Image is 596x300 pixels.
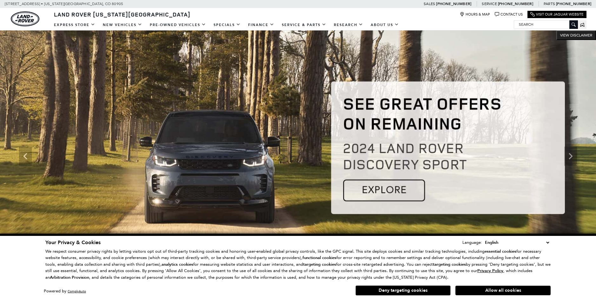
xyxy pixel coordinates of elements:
[68,289,86,293] a: ComplyAuto
[50,275,89,280] strong: Arbitration Provision
[302,255,336,261] strong: functional cookies
[556,1,591,6] a: [PHONE_NUMBER]
[50,19,99,30] a: EXPRESS STORE
[483,239,551,246] select: Language Select
[99,19,146,30] a: New Vehicles
[50,19,403,30] nav: Main Navigation
[544,2,555,6] span: Parts
[460,12,490,17] a: Hours & Map
[244,19,278,30] a: Finance
[278,19,330,30] a: Service & Parts
[514,21,578,28] input: Search
[11,11,39,26] img: Land Rover
[44,289,86,293] div: Powered by
[50,10,194,18] a: Land Rover [US_STATE][GEOGRAPHIC_DATA]
[54,10,190,18] span: Land Rover [US_STATE][GEOGRAPHIC_DATA]
[495,12,523,17] a: Contact Us
[330,19,367,30] a: Research
[355,285,451,296] button: Deny targeting cookies
[556,30,596,40] button: VIEW DISCLAIMER
[462,240,482,244] div: Language:
[485,249,516,254] strong: essential cookies
[210,19,244,30] a: Specials
[45,239,101,246] span: Your Privacy & Cookies
[303,262,336,267] strong: targeting cookies
[5,2,123,6] a: [STREET_ADDRESS] • [US_STATE][GEOGRAPHIC_DATA], CO 80905
[477,268,503,273] a: Privacy Policy
[498,1,533,6] a: [PHONE_NUMBER]
[433,262,466,267] strong: targeting cookies
[146,19,210,30] a: Pre-Owned Vehicles
[45,248,551,281] p: We respect consumer privacy rights by letting visitors opt out of third-party tracking cookies an...
[162,262,193,267] strong: analytics cookies
[19,147,32,166] div: Previous
[367,19,403,30] a: About Us
[530,12,584,17] a: Visit Our Jaguar Website
[11,11,39,26] a: land-rover
[482,2,497,6] span: Service
[436,1,471,6] a: [PHONE_NUMBER]
[455,286,551,295] button: Allow all cookies
[560,33,592,38] span: VIEW DISCLAIMER
[424,2,435,6] span: Sales
[564,147,577,166] div: Next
